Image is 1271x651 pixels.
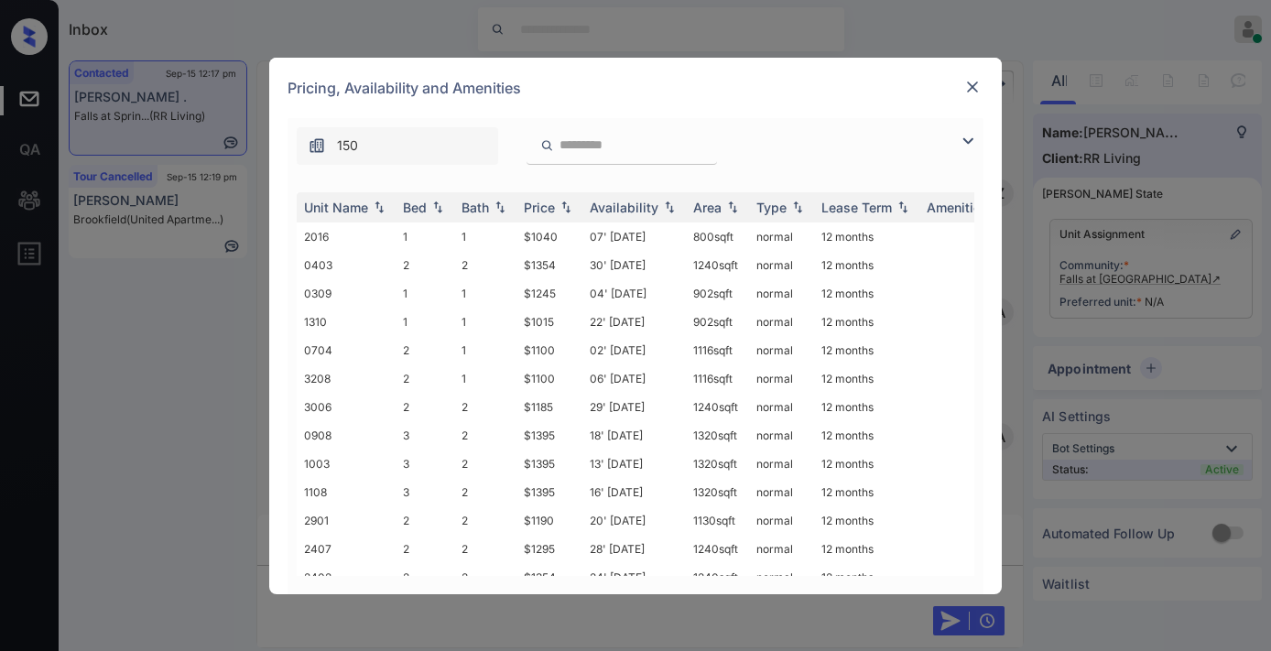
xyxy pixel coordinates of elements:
[749,336,814,364] td: normal
[297,336,396,364] td: 0704
[582,393,686,421] td: 29' [DATE]
[308,136,326,155] img: icon-zuma
[269,58,1002,118] div: Pricing, Availability and Amenities
[370,201,388,213] img: sorting
[454,421,516,450] td: 2
[516,421,582,450] td: $1395
[686,364,749,393] td: 1116 sqft
[396,563,454,591] td: 2
[454,222,516,251] td: 1
[396,222,454,251] td: 1
[582,222,686,251] td: 07' [DATE]
[927,200,988,215] div: Amenities
[403,200,427,215] div: Bed
[582,336,686,364] td: 02' [DATE]
[749,251,814,279] td: normal
[337,136,358,156] span: 150
[749,506,814,535] td: normal
[396,336,454,364] td: 2
[454,506,516,535] td: 2
[454,308,516,336] td: 1
[582,421,686,450] td: 18' [DATE]
[756,200,787,215] div: Type
[396,308,454,336] td: 1
[749,308,814,336] td: normal
[582,450,686,478] td: 13' [DATE]
[686,308,749,336] td: 902 sqft
[749,421,814,450] td: normal
[454,535,516,563] td: 2
[557,201,575,213] img: sorting
[749,535,814,563] td: normal
[686,336,749,364] td: 1116 sqft
[297,308,396,336] td: 1310
[396,450,454,478] td: 3
[788,201,807,213] img: sorting
[396,535,454,563] td: 2
[396,506,454,535] td: 2
[454,393,516,421] td: 2
[297,450,396,478] td: 1003
[590,200,658,215] div: Availability
[516,393,582,421] td: $1185
[454,251,516,279] td: 2
[396,279,454,308] td: 1
[814,563,919,591] td: 12 months
[749,279,814,308] td: normal
[814,478,919,506] td: 12 months
[297,364,396,393] td: 3208
[686,478,749,506] td: 1320 sqft
[963,78,982,96] img: close
[516,279,582,308] td: $1245
[516,450,582,478] td: $1395
[723,201,742,213] img: sorting
[686,251,749,279] td: 1240 sqft
[814,450,919,478] td: 12 months
[582,251,686,279] td: 30' [DATE]
[582,535,686,563] td: 28' [DATE]
[454,450,516,478] td: 2
[516,308,582,336] td: $1015
[297,222,396,251] td: 2016
[516,535,582,563] td: $1295
[516,336,582,364] td: $1100
[814,506,919,535] td: 12 months
[516,563,582,591] td: $1354
[582,308,686,336] td: 22' [DATE]
[686,563,749,591] td: 1240 sqft
[396,421,454,450] td: 3
[454,279,516,308] td: 1
[540,137,554,154] img: icon-zuma
[894,201,912,213] img: sorting
[454,563,516,591] td: 2
[297,279,396,308] td: 0309
[454,336,516,364] td: 1
[814,364,919,393] td: 12 months
[582,506,686,535] td: 20' [DATE]
[396,251,454,279] td: 2
[454,364,516,393] td: 1
[686,506,749,535] td: 1130 sqft
[454,478,516,506] td: 2
[686,393,749,421] td: 1240 sqft
[516,478,582,506] td: $1395
[749,393,814,421] td: normal
[491,201,509,213] img: sorting
[297,251,396,279] td: 0403
[524,200,555,215] div: Price
[814,421,919,450] td: 12 months
[396,364,454,393] td: 2
[749,478,814,506] td: normal
[749,450,814,478] td: normal
[516,506,582,535] td: $1190
[582,478,686,506] td: 16' [DATE]
[749,563,814,591] td: normal
[957,130,979,152] img: icon-zuma
[660,201,679,213] img: sorting
[814,308,919,336] td: 12 months
[297,421,396,450] td: 0908
[686,222,749,251] td: 800 sqft
[304,200,368,215] div: Unit Name
[814,222,919,251] td: 12 months
[749,222,814,251] td: normal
